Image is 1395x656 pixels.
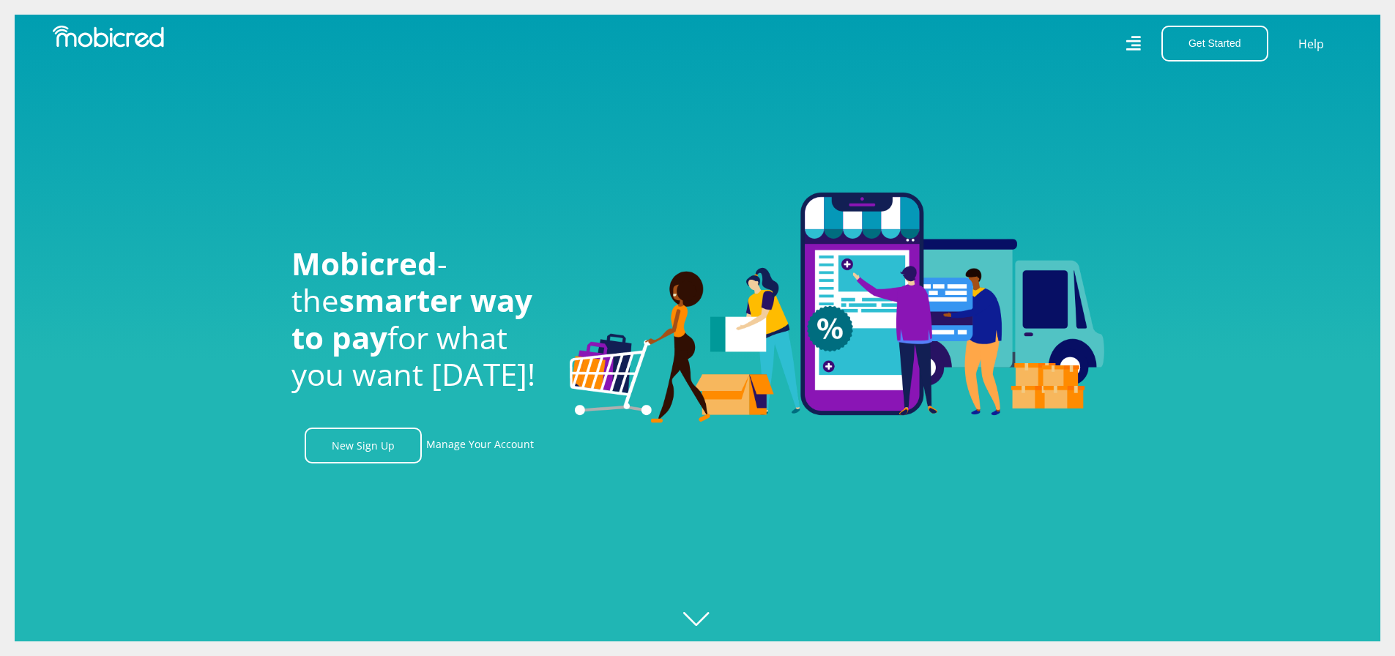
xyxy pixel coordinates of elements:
span: Mobicred [291,242,437,284]
h1: - the for what you want [DATE]! [291,245,548,393]
a: New Sign Up [305,428,422,463]
a: Help [1298,34,1325,53]
span: smarter way to pay [291,279,532,357]
img: Welcome to Mobicred [570,193,1104,424]
img: Mobicred [53,26,164,48]
button: Get Started [1161,26,1268,61]
a: Manage Your Account [426,428,534,463]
